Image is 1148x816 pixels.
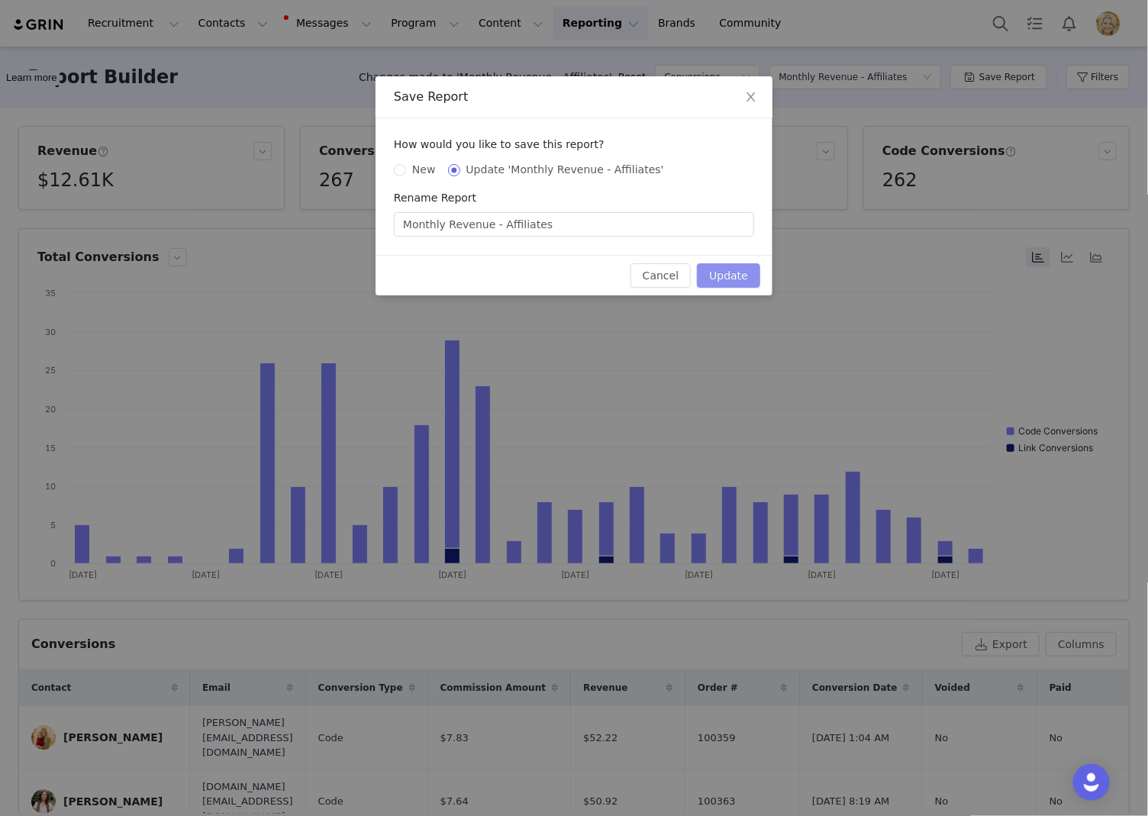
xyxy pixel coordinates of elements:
[730,76,772,119] button: Close
[448,162,738,178] label: Monthly Revenue - Affiliates
[1073,764,1110,801] div: Open Intercom Messenger
[697,263,760,288] button: Update
[745,91,757,103] i: icon: close
[394,137,754,162] p: How would you like to save this report?
[394,212,754,237] input: New report name
[630,263,691,288] button: Cancel
[394,190,754,206] p: Rename Report
[406,163,442,176] span: New
[394,89,754,105] div: Save Report
[460,163,670,176] span: Update 'Monthly Revenue - Affiliates'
